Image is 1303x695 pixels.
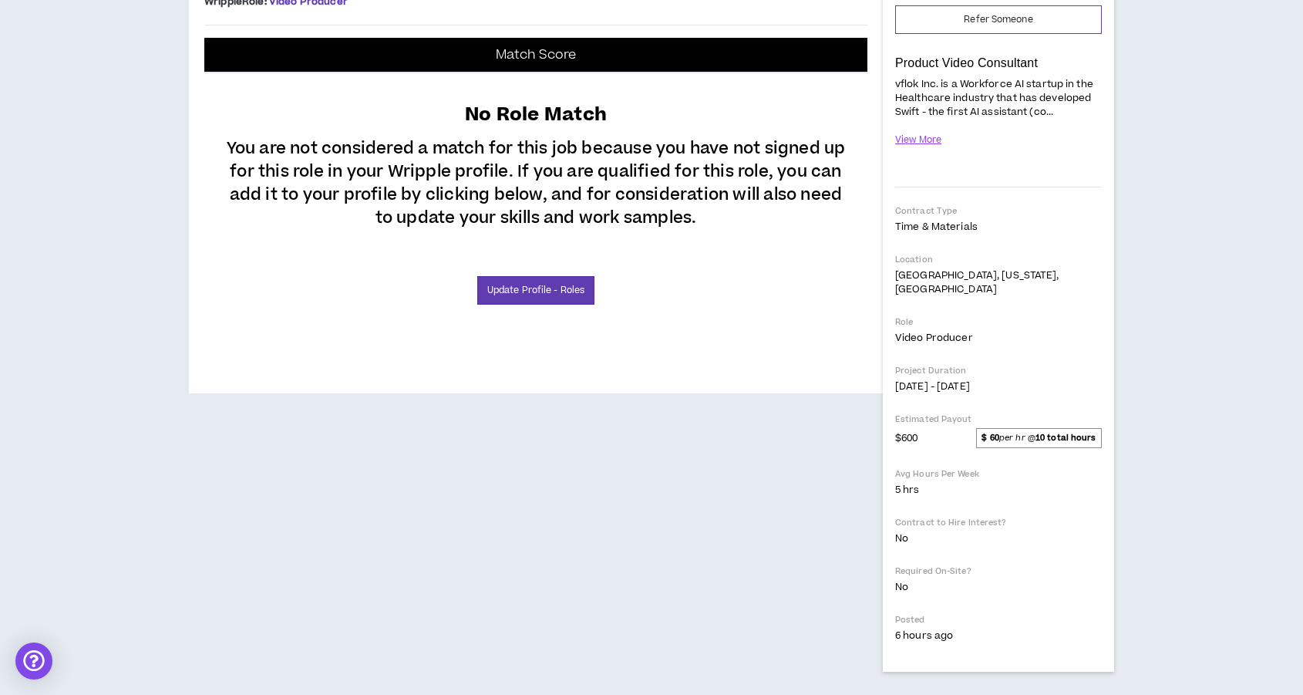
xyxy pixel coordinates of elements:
[976,428,1102,448] span: per hr @
[895,565,1102,577] p: Required On-Site?
[895,531,1102,545] p: No
[895,629,1102,643] p: 6 hours ago
[895,254,1102,265] p: Location
[895,76,1102,120] p: vflok Inc. is a Workforce AI startup in the Healthcare industry that has developed Swift - the fi...
[15,643,52,680] div: Open Intercom Messenger
[895,331,973,345] span: Video Producer
[895,205,1102,217] p: Contract Type
[496,47,577,62] p: Match Score
[895,56,1102,71] p: Product Video Consultant
[220,128,852,230] p: You are not considered a match for this job because you have not signed up for this role in your ...
[895,580,1102,594] p: No
[895,316,1102,328] p: Role
[895,429,917,447] span: $600
[895,468,1102,480] p: Avg Hours Per Week
[981,432,998,444] strong: $ 60
[895,380,1102,393] p: [DATE] - [DATE]
[895,413,1102,425] p: Estimated Payout
[465,93,607,129] p: No Role Match
[895,483,1102,497] p: 5 hrs
[1035,432,1096,444] strong: 10 total hours
[895,268,1102,296] p: [GEOGRAPHIC_DATA], [US_STATE], [GEOGRAPHIC_DATA]
[895,127,941,154] button: View More
[477,276,594,305] a: Update Profile - Roles
[895,5,1102,34] button: Refer Someone
[895,614,1102,626] p: Posted
[895,220,1102,234] p: Time & Materials
[895,517,1102,528] p: Contract to Hire Interest?
[895,365,1102,376] p: Project Duration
